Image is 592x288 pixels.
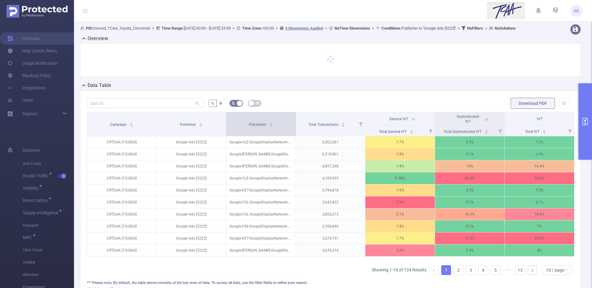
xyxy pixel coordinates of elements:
[226,220,296,232] p: Google-CIN-GoogleDisplayNetwork-Pkg-728X90-CROSS-DEVICE [4222215]
[87,220,156,232] p: CRTDAA [192860]
[7,32,40,45] a: Overview
[485,129,488,133] div: Sort
[23,174,51,178] span: Invalid Traffic
[22,111,37,116] span: Reports
[7,82,46,94] a: Integrations
[356,112,365,136] i: Filter menu
[296,148,365,160] p: 6,318,961
[23,158,74,170] span: Anti-Fraud
[483,26,489,31] span: >
[296,220,365,232] p: 2,706,840
[87,98,204,108] input: Search...
[335,26,370,31] b: No Time Dimensions
[410,131,413,133] i: icon: caret-down
[565,268,568,273] i: icon: down
[505,160,574,172] p: 16.4%
[342,122,345,124] i: icon: caret-up
[23,244,74,256] span: Click Fraud
[23,211,60,215] span: Supply Intelligence
[435,232,504,244] p: 19.2%
[426,126,435,136] i: Filter menu
[370,26,376,31] span: >
[87,160,156,172] p: CRTDAA [192860]
[231,26,236,31] span: >
[410,129,413,131] i: icon: caret-up
[269,122,273,125] div: Sort
[495,26,516,31] b: No Solutions
[457,114,479,124] span: Sophisticated IVT
[379,130,408,134] span: Total General IVT
[435,148,504,160] p: 5.1%
[456,26,462,31] span: >
[435,245,504,256] p: 5.4%
[342,124,345,126] i: icon: caret-down
[531,269,534,272] i: icon: right
[528,265,537,275] li: Next Page
[365,148,435,160] p: 1.9%
[491,265,500,275] li: 5
[543,129,546,131] i: icon: caret-up
[546,265,564,275] div: 10 / page
[296,160,365,172] p: 4,857,248
[157,160,226,172] p: Google Ads [5222]
[491,265,500,275] a: 5
[505,136,574,148] p: 7.2%
[219,101,222,106] span: #
[226,196,296,208] p: Google-COL-GoogleDisplayNetwork-Pkg-728X90-CROSS-DEVICE [4222223]
[296,172,365,184] p: 4,109,995
[87,172,156,184] p: CRTDAA [192860]
[226,208,296,220] p: Google-COL-GoogleDisplayNetwork-Pkg-300X250-CROSS-DEVICE [4222221]
[505,208,574,220] p: 18.4%
[296,136,365,148] p: 6,562,561
[372,265,426,275] li: Showing 1-10 of 124 Results
[296,196,365,208] p: 3,642,823
[323,26,329,31] span: >
[7,45,57,57] a: Help Center (New)
[256,101,259,105] i: icon: table
[478,265,488,275] li: 4
[485,129,488,131] i: icon: caret-up
[130,122,133,124] i: icon: caret-up
[7,94,33,106] a: Users
[496,126,504,136] i: Filter menu
[110,122,128,127] span: Campaign
[157,208,226,220] p: Google Ads [5222]
[162,26,184,31] b: Time Range:
[87,232,156,244] p: CRTDAA [192860]
[226,172,296,184] p: Google-CLE-GoogleDisplayNetwork-Pkg-300X250-CROSS-DEVICE [4222217]
[296,184,365,196] p: 3,794,818
[365,196,435,208] p: 2.9%
[285,26,323,31] u: 3 Dimensions Applied
[505,148,574,160] p: 6.9%
[365,208,435,220] p: 2.1%
[86,26,93,31] b: PID:
[308,122,339,127] span: Total Transactions
[199,124,202,126] i: icon: caret-down
[444,130,483,134] span: Total Sophisticated IVT
[22,108,37,120] a: Reports
[573,5,579,17] span: AR
[87,280,574,286] div: *** Please note, By default, the table above consists of the top rows of data. To access all data...
[274,26,280,31] span: >
[365,160,435,172] p: 1.4%
[87,196,156,208] p: CRTDAA [192860]
[503,265,513,275] li: Next 5 Pages
[157,172,226,184] p: Google Ads [5222]
[505,196,574,208] p: 8.1%
[23,219,74,232] span: Passport
[269,122,273,124] i: icon: caret-up
[365,245,435,256] p: 2.6%
[157,232,226,244] p: Google Ads [5222]
[435,208,504,220] p: 16.3%
[7,57,58,69] a: Usage Notification
[88,35,108,42] h2: Overview
[7,69,51,82] a: Blocking Policy
[80,26,86,30] i: icon: user
[269,124,273,126] i: icon: caret-down
[565,126,574,136] i: Filter menu
[226,160,296,172] p: Google-[PERSON_NAME]-GoogleDisplayNetwork-Pkg-300X250-CROSS-DEVICE [4222281]
[150,26,156,31] span: >
[432,268,436,272] i: icon: left
[226,184,296,196] p: Google-DET-GoogleDisplayNetwork-Pkg-728X90-CROSS-DEVICE [4222231]
[381,26,456,31] span: Publisher Is 'Google Ads [5222]'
